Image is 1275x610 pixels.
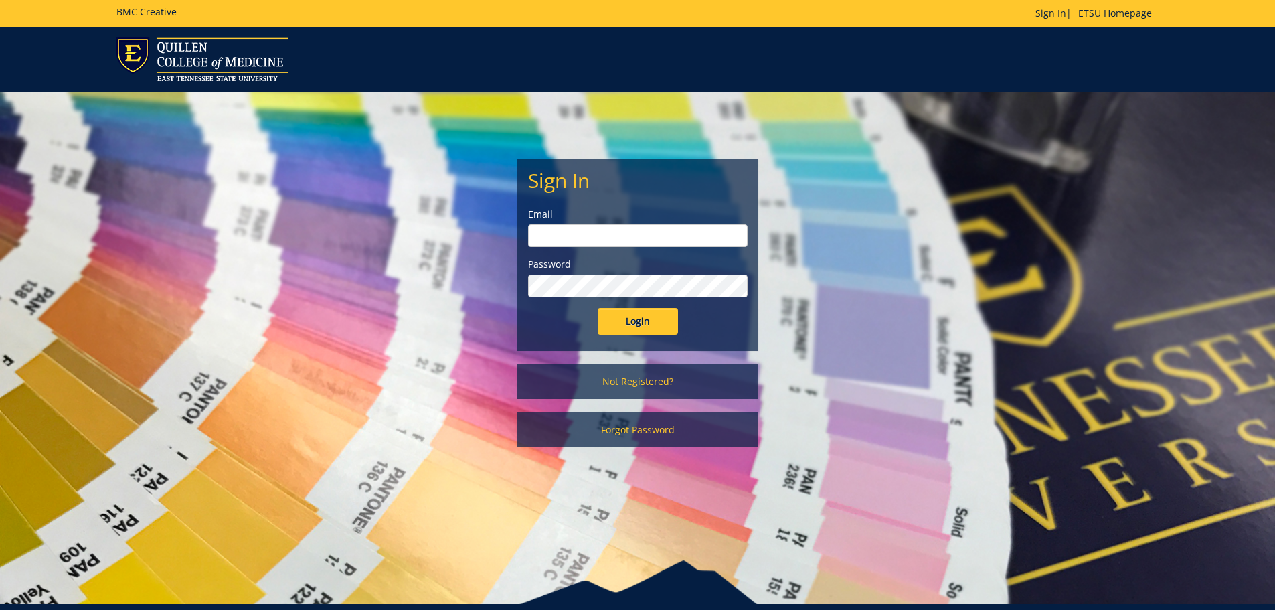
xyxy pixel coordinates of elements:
a: Sign In [1035,7,1066,19]
a: Forgot Password [517,412,758,447]
p: | [1035,7,1159,20]
label: Password [528,258,748,271]
label: Email [528,208,748,221]
img: ETSU logo [116,37,288,81]
h2: Sign In [528,169,748,192]
input: Login [598,308,678,335]
a: Not Registered? [517,364,758,399]
a: ETSU Homepage [1072,7,1159,19]
h5: BMC Creative [116,7,177,17]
